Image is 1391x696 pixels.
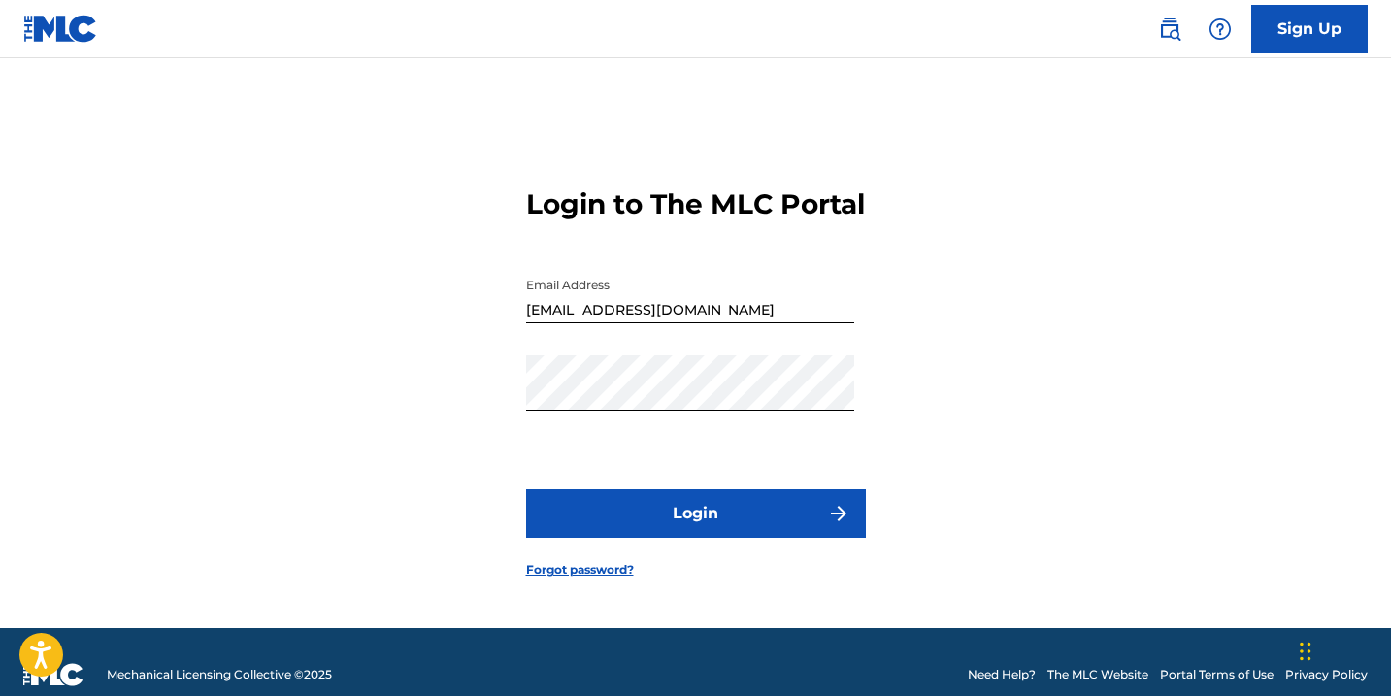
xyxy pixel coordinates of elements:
a: Privacy Policy [1285,666,1368,683]
button: Login [526,489,866,538]
a: Portal Terms of Use [1160,666,1274,683]
img: logo [23,663,83,686]
img: f7272a7cc735f4ea7f67.svg [827,502,850,525]
a: Public Search [1150,10,1189,49]
div: Drag [1300,622,1311,680]
img: MLC Logo [23,15,98,43]
h3: Login to The MLC Portal [526,187,865,221]
img: help [1209,17,1232,41]
a: Forgot password? [526,561,634,579]
iframe: Chat Widget [1294,603,1391,696]
a: Sign Up [1251,5,1368,53]
img: search [1158,17,1181,41]
span: Mechanical Licensing Collective © 2025 [107,666,332,683]
div: Help [1201,10,1240,49]
a: Need Help? [968,666,1036,683]
a: The MLC Website [1047,666,1148,683]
